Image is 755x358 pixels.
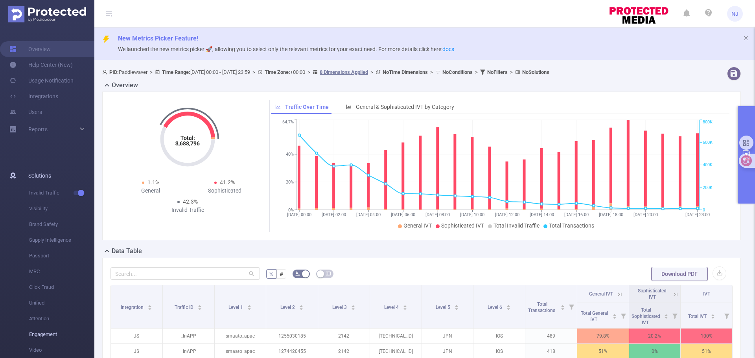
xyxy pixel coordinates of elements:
[247,304,252,308] div: Sort
[285,104,329,110] span: Traffic Over Time
[703,140,713,145] tspan: 600K
[197,304,202,308] div: Sort
[332,305,348,310] span: Level 3
[743,34,749,42] button: icon: close
[175,140,200,147] tspan: 3,688,796
[356,212,381,217] tspan: [DATE] 04:00
[286,180,294,185] tspan: 20%
[436,305,451,310] span: Level 5
[351,304,355,306] i: icon: caret-up
[8,6,86,22] img: Protected Media
[473,69,480,75] span: >
[454,304,459,308] div: Sort
[198,307,202,309] i: icon: caret-down
[391,212,415,217] tspan: [DATE] 06:00
[651,267,708,281] button: Download PDF
[114,187,188,195] div: General
[148,304,152,306] i: icon: caret-up
[455,304,459,306] i: icon: caret-up
[175,305,195,310] span: Traffic ID
[29,279,94,295] span: Click Fraud
[29,217,94,232] span: Brand Safety
[356,104,454,110] span: General & Sophisticated IVT by Category
[286,152,294,157] tspan: 40%
[473,329,525,343] p: IOS
[589,291,613,297] span: General IVT
[28,121,48,137] a: Reports
[9,73,74,88] a: Usage Notification
[250,69,258,75] span: >
[247,304,252,306] i: icon: caret-up
[487,69,508,75] b: No Filters
[151,206,225,214] div: Invalid Traffic
[163,329,214,343] p: _InAPP
[506,307,511,309] i: icon: caret-down
[280,305,296,310] span: Level 2
[618,303,629,328] i: Filter menu
[29,295,94,311] span: Unified
[506,304,511,308] div: Sort
[198,304,202,306] i: icon: caret-up
[370,329,422,343] p: [TECHNICAL_ID]
[711,316,715,318] i: icon: caret-down
[118,35,198,42] span: New Metrics Picker Feature!
[162,69,190,75] b: Time Range:
[560,307,565,309] i: icon: caret-down
[681,329,732,343] p: 100%
[566,285,577,328] i: Filter menu
[102,70,109,75] i: icon: user
[560,304,565,306] i: icon: caret-up
[403,222,432,229] span: General IVT
[29,201,94,217] span: Visibility
[629,329,681,343] p: 20.2%
[598,212,623,217] tspan: [DATE] 18:00
[508,69,515,75] span: >
[188,187,261,195] div: Sophisticated
[280,271,283,277] span: #
[112,81,138,90] h2: Overview
[288,207,294,213] tspan: 0%
[118,46,454,52] span: We launched the new metrics picker 🚀, allowing you to select only the relevant metrics for your e...
[577,329,629,343] p: 79.8%
[109,69,119,75] b: PID:
[664,316,668,318] i: icon: caret-down
[29,248,94,264] span: Passport
[441,222,484,229] span: Sophisticated IVT
[384,305,400,310] span: Level 4
[638,288,667,300] span: Sophisticated IVT
[488,305,503,310] span: Level 6
[266,329,318,343] p: 1255030185
[529,212,554,217] tspan: [DATE] 14:00
[721,303,732,328] i: Filter menu
[455,307,459,309] i: icon: caret-down
[428,69,435,75] span: >
[633,212,657,217] tspan: [DATE] 20:00
[403,304,407,306] i: icon: caret-up
[275,104,281,110] i: icon: line-chart
[560,304,565,308] div: Sort
[29,342,94,358] span: Video
[29,311,94,327] span: Attention
[351,307,355,309] i: icon: caret-down
[9,104,42,120] a: Users
[442,69,473,75] b: No Conditions
[29,232,94,248] span: Supply Intelligence
[147,69,155,75] span: >
[180,135,195,141] tspan: Total:
[632,307,660,325] span: Total Sophisticated IVT
[703,163,713,168] tspan: 400K
[664,313,668,318] div: Sort
[148,307,152,309] i: icon: caret-down
[383,69,428,75] b: No Time Dimensions
[703,185,713,190] tspan: 200K
[305,69,313,75] span: >
[318,329,370,343] p: 2142
[215,329,266,343] p: smaato_apac
[495,212,519,217] tspan: [DATE] 12:00
[494,222,540,229] span: Total Invalid Traffic
[711,313,715,315] i: icon: caret-up
[703,207,705,213] tspan: 0
[612,313,617,315] i: icon: caret-up
[299,307,304,309] i: icon: caret-down
[346,104,352,110] i: icon: bar-chart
